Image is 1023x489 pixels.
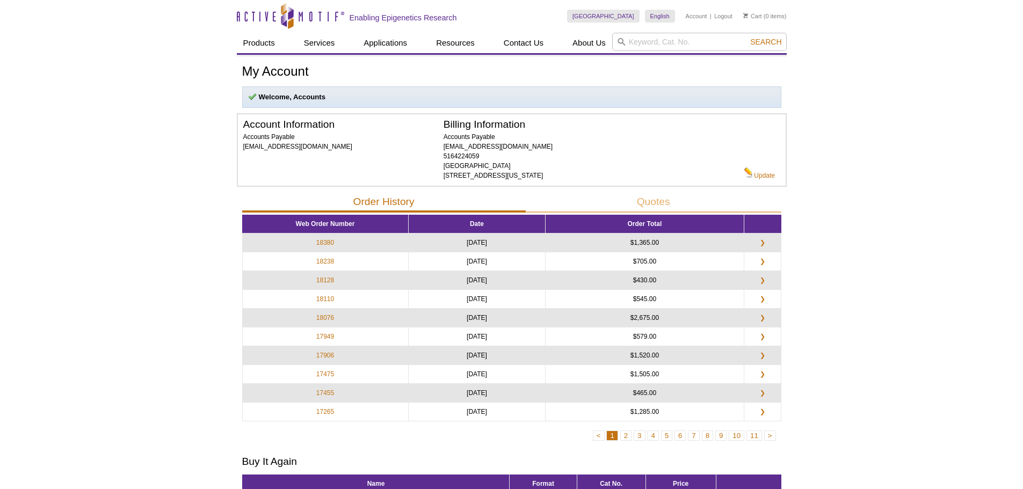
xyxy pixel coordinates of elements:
[546,365,744,384] td: $1,505.00
[316,388,334,398] a: 17455
[743,12,762,20] a: Cart
[546,252,744,271] td: $705.00
[743,13,748,18] img: Your Cart
[661,430,672,441] button: 5
[753,294,772,304] a: ❯
[750,38,781,46] span: Search
[316,407,334,417] a: 17265
[298,33,342,53] a: Services
[715,430,727,441] button: 9
[237,33,281,53] a: Products
[316,238,334,247] a: 18380
[620,430,632,441] button: 2
[444,133,553,179] span: Accounts Payable [EMAIL_ADDRESS][DOMAIN_NAME] 5164224059 [GEOGRAPHIC_DATA] [STREET_ADDRESS][US_ST...
[753,351,772,360] a: ❯
[753,257,772,266] a: ❯
[242,215,408,233] th: Web Order Number
[408,403,546,421] td: [DATE]
[408,384,546,403] td: [DATE]
[566,33,612,53] a: About Us
[714,12,732,20] a: Logout
[316,351,334,360] a: 17906
[408,252,546,271] td: [DATE]
[316,257,334,266] a: 18238
[546,403,744,421] td: $1,285.00
[316,332,334,341] a: 17949
[444,120,744,129] h2: Billing Information
[546,327,744,346] td: $579.00
[316,313,334,323] a: 18076
[606,430,618,441] button: 1
[408,309,546,327] td: [DATE]
[753,275,772,285] a: ❯
[408,233,546,252] td: [DATE]
[316,294,334,304] a: 18110
[242,64,781,80] h1: My Account
[753,238,772,247] a: ❯
[248,92,775,102] p: Welcome, Accounts
[743,10,787,23] li: (0 items)
[710,10,712,23] li: |
[744,167,775,180] a: Update
[242,457,781,466] h2: Buy It Again
[408,290,546,309] td: [DATE]
[497,33,550,53] a: Contact Us
[316,369,334,379] a: 17475
[567,10,640,23] a: [GEOGRAPHIC_DATA]
[546,290,744,309] td: $545.00
[612,33,787,51] input: Keyword, Cat. No.
[546,271,744,290] td: $430.00
[593,430,605,441] button: <
[243,120,444,129] h2: Account Information
[764,430,776,441] button: >
[430,33,481,53] a: Resources
[408,327,546,346] td: [DATE]
[688,430,699,441] button: 7
[357,33,413,53] a: Applications
[243,133,352,150] span: Accounts Payable [EMAIL_ADDRESS][DOMAIN_NAME]
[647,430,658,441] button: 4
[753,313,772,323] a: ❯
[546,384,744,403] td: $465.00
[408,365,546,384] td: [DATE]
[747,37,785,47] button: Search
[686,12,707,20] a: Account
[674,430,686,441] button: 6
[546,346,744,365] td: $1,520.00
[744,167,754,178] img: Edit
[408,271,546,290] td: [DATE]
[702,430,713,441] button: 8
[546,233,744,252] td: $1,365.00
[634,430,645,441] button: 3
[746,430,762,441] button: 11
[753,369,772,379] a: ❯
[526,192,781,213] button: Quotes
[753,407,772,417] a: ❯
[753,332,772,341] a: ❯
[408,346,546,365] td: [DATE]
[546,215,744,233] th: Order Total
[546,309,744,327] td: $2,675.00
[729,430,744,441] button: 10
[645,10,675,23] a: English
[350,13,457,23] h2: Enabling Epigenetics Research
[316,275,334,285] a: 18128
[242,192,526,213] button: Order History
[408,215,546,233] th: Date
[753,388,772,398] a: ❯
